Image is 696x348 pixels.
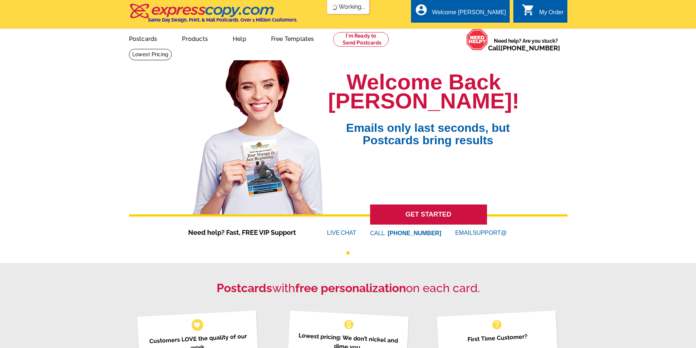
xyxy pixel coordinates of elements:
img: help [466,29,488,50]
a: Free Templates [259,30,326,47]
p: First Time Customer? [446,331,549,345]
a: Products [170,30,220,47]
h4: Same Day Design, Print, & Mail Postcards. Over 1 Million Customers. [148,17,297,23]
span: Need help? Are you stuck? [488,37,564,52]
i: shopping_cart [522,3,535,16]
a: Postcards [117,30,169,47]
a: Same Day Design, Print, & Mail Postcards. Over 1 Million Customers. [129,9,297,23]
a: GET STARTED [370,204,487,225]
a: shopping_cart My Order [522,8,564,17]
div: Welcome [PERSON_NAME] [432,9,506,19]
h2: with on each card. [129,281,567,295]
img: welcome-back-logged-in.png [188,54,328,214]
i: account_circle [415,3,428,16]
a: [PHONE_NUMBER] [501,44,560,52]
button: 1 of 1 [346,251,350,255]
strong: free personalization [295,281,406,295]
span: Call [488,44,560,52]
div: My Order [539,9,564,19]
span: help [491,319,503,330]
font: SUPPORT@ [473,229,508,237]
span: Need help? Fast, FREE VIP Support [188,227,305,237]
a: LIVECHAT [327,230,356,236]
span: monetization_on [343,319,355,330]
span: Emails only last seconds, but Postcards bring results [336,111,519,146]
a: Help [221,30,258,47]
img: loading... [331,4,337,10]
strong: Postcards [217,281,272,295]
h1: Welcome Back [PERSON_NAME]! [328,73,519,111]
span: favorite [193,321,201,329]
font: LIVE [327,229,341,237]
